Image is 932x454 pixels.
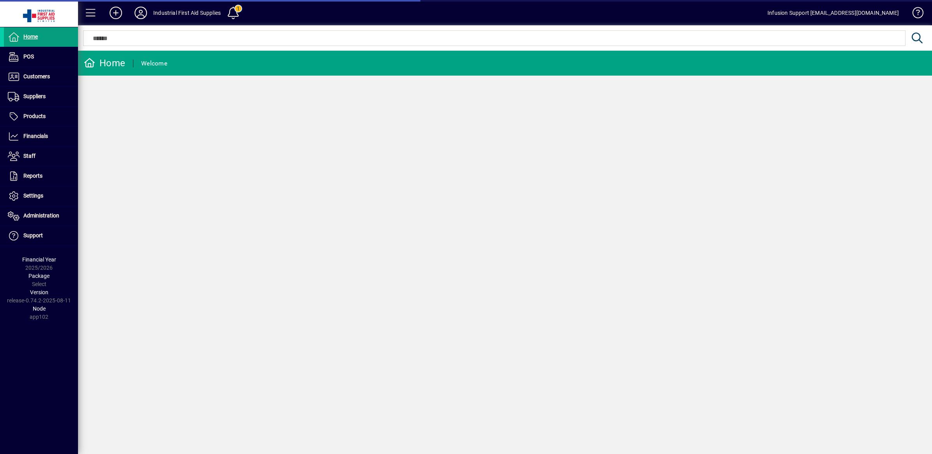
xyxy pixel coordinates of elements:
a: Administration [4,206,78,226]
a: Reports [4,166,78,186]
span: Version [30,289,48,295]
span: Home [23,34,38,40]
button: Profile [128,6,153,20]
span: Reports [23,173,43,179]
div: Infusion Support [EMAIL_ADDRESS][DOMAIN_NAME] [767,7,899,19]
span: Financial Year [22,256,56,263]
span: Staff [23,153,35,159]
span: Node [33,306,46,312]
div: Welcome [141,57,167,70]
a: Financials [4,127,78,146]
a: Settings [4,186,78,206]
span: Customers [23,73,50,79]
div: Home [84,57,125,69]
span: Support [23,232,43,238]
button: Add [103,6,128,20]
a: Support [4,226,78,246]
div: Industrial First Aid Supplies [153,7,221,19]
a: Products [4,107,78,126]
span: Settings [23,193,43,199]
span: Suppliers [23,93,46,99]
span: POS [23,53,34,60]
span: Package [28,273,50,279]
span: Products [23,113,46,119]
span: Administration [23,212,59,219]
a: Staff [4,147,78,166]
a: POS [4,47,78,67]
a: Customers [4,67,78,87]
a: Suppliers [4,87,78,106]
a: Knowledge Base [907,2,922,27]
span: Financials [23,133,48,139]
